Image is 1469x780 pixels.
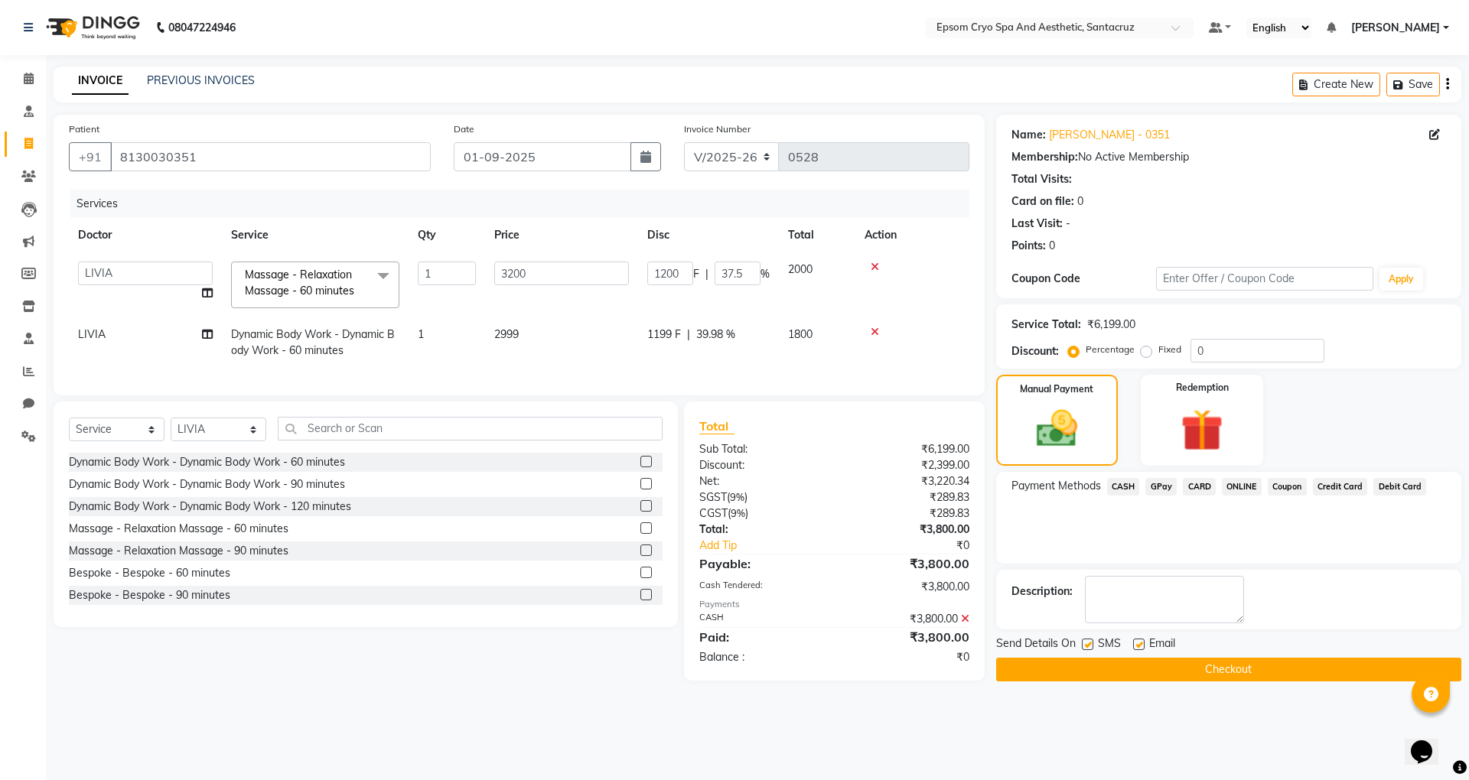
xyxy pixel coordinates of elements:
[69,476,345,492] div: Dynamic Body Work - Dynamic Body Work - 90 minutes
[168,6,236,49] b: 08047224946
[730,491,744,503] span: 9%
[231,327,395,357] span: Dynamic Body Work - Dynamic Body Work - 60 minutes
[647,327,681,343] span: 1199 F
[70,190,981,218] div: Services
[834,628,980,646] div: ₹3,800.00
[699,506,728,520] span: CGST
[834,473,980,489] div: ₹3,220.34
[684,122,751,136] label: Invoice Number
[69,521,288,537] div: Massage - Relaxation Massage - 60 minutes
[1049,127,1170,143] a: [PERSON_NAME] - 0351
[1168,404,1236,457] img: _gift.svg
[1087,317,1135,333] div: ₹6,199.00
[1098,635,1121,655] span: SMS
[834,611,980,627] div: ₹3,800.00
[1156,267,1373,291] input: Enter Offer / Coupon Code
[1011,583,1073,600] div: Description:
[1011,271,1156,287] div: Coupon Code
[1011,127,1046,143] div: Name:
[69,499,351,515] div: Dynamic Body Work - Dynamic Body Work - 120 minutes
[1145,478,1177,496] span: GPay
[1379,268,1423,291] button: Apply
[834,554,980,573] div: ₹3,800.00
[1386,73,1440,96] button: Save
[834,522,980,538] div: ₹3,800.00
[788,327,813,341] span: 1800
[996,658,1461,681] button: Checkout
[1049,238,1055,254] div: 0
[1183,478,1216,496] span: CARD
[834,441,980,457] div: ₹6,199.00
[69,142,112,171] button: +91
[1313,478,1368,496] span: Credit Card
[245,268,354,297] span: Massage - Relaxation Massage - 60 minutes
[110,142,431,171] input: Search by Name/Mobile/Email/Code
[688,579,834,595] div: Cash Tendered:
[638,218,779,252] th: Disc
[834,457,980,473] div: ₹2,399.00
[1158,343,1181,356] label: Fixed
[69,218,222,252] th: Doctor
[494,327,519,341] span: 2999
[1222,478,1262,496] span: ONLINE
[1020,382,1093,396] label: Manual Payment
[1292,73,1380,96] button: Create New
[688,505,834,522] div: ( )
[1011,317,1081,333] div: Service Total:
[1077,193,1083,210] div: 0
[834,579,980,595] div: ₹3,800.00
[693,266,699,282] span: F
[1373,478,1426,496] span: Debit Card
[78,327,106,341] span: LIVIA
[1011,149,1078,165] div: Membership:
[834,649,980,665] div: ₹0
[1011,149,1446,165] div: No Active Membership
[1011,343,1059,359] div: Discount:
[409,218,485,252] th: Qty
[1268,478,1307,496] span: Coupon
[779,218,855,252] th: Total
[1405,719,1454,765] iframe: chat widget
[69,454,345,470] div: Dynamic Body Work - Dynamic Body Work - 60 minutes
[996,635,1076,655] span: Send Details On
[39,6,144,49] img: logo
[147,73,255,87] a: PREVIOUS INVOICES
[699,490,727,504] span: SGST
[1011,193,1074,210] div: Card on file:
[1066,216,1070,232] div: -
[69,587,230,603] div: Bespoke - Bespoke - 90 minutes
[454,122,474,136] label: Date
[705,266,708,282] span: |
[1107,478,1140,496] span: CASH
[688,489,834,505] div: ( )
[69,543,288,559] div: Massage - Relaxation Massage - 90 minutes
[761,266,770,282] span: %
[788,262,813,276] span: 2000
[688,554,834,573] div: Payable:
[688,457,834,473] div: Discount:
[688,522,834,538] div: Total:
[222,218,409,252] th: Service
[485,218,638,252] th: Price
[278,417,663,440] input: Search or Scan
[687,327,690,343] span: |
[1086,343,1135,356] label: Percentage
[1011,171,1072,187] div: Total Visits:
[1011,478,1101,494] span: Payment Methods
[688,611,834,627] div: CASH
[688,649,834,665] div: Balance :
[855,218,969,252] th: Action
[688,538,858,554] a: Add Tip
[1351,20,1440,36] span: [PERSON_NAME]
[699,598,969,611] div: Payments
[69,565,230,581] div: Bespoke - Bespoke - 60 minutes
[858,538,980,554] div: ₹0
[72,67,129,95] a: INVOICE
[1011,216,1063,232] div: Last Visit:
[731,507,745,519] span: 9%
[688,473,834,489] div: Net:
[1176,381,1229,395] label: Redemption
[354,284,361,297] a: x
[834,505,980,522] div: ₹289.83
[69,122,99,136] label: Patient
